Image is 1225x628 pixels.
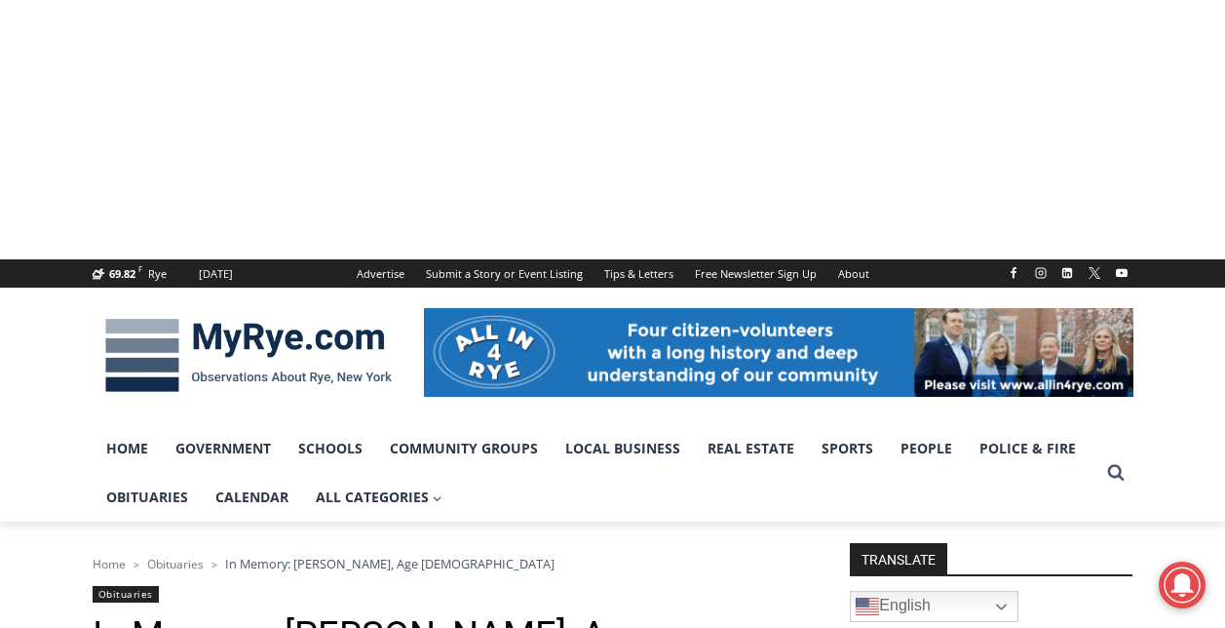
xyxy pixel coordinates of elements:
a: All Categories [302,473,456,522]
a: English [850,591,1018,622]
span: All Categories [316,487,442,508]
span: > [211,558,217,571]
a: People [887,424,966,473]
strong: TRANSLATE [850,543,947,574]
button: View Search Form [1098,455,1133,491]
span: In Memory: [PERSON_NAME], Age [DEMOGRAPHIC_DATA] [225,555,555,572]
a: Obituaries [93,473,202,522]
div: Rye [148,265,167,283]
a: Facebook [1002,261,1025,285]
a: Local Business [552,424,694,473]
a: Government [162,424,285,473]
a: X [1083,261,1106,285]
a: Obituaries [147,556,204,572]
a: Sports [808,424,887,473]
nav: Secondary Navigation [346,259,880,288]
a: Free Newsletter Sign Up [684,259,827,288]
a: Home [93,424,162,473]
a: Community Groups [376,424,552,473]
a: Real Estate [694,424,808,473]
a: Home [93,556,126,572]
a: Linkedin [1055,261,1079,285]
a: Obituaries [93,586,159,603]
a: Schools [285,424,376,473]
a: Advertise [346,259,415,288]
a: Submit a Story or Event Listing [415,259,593,288]
img: All in for Rye [424,308,1133,396]
span: F [138,263,142,274]
nav: Breadcrumbs [93,554,799,573]
a: Police & Fire [966,424,1090,473]
a: Instagram [1029,261,1053,285]
nav: Primary Navigation [93,424,1098,523]
a: About [827,259,880,288]
a: Tips & Letters [593,259,684,288]
a: Calendar [202,473,302,522]
img: en [856,595,879,618]
div: [DATE] [199,265,233,283]
img: MyRye.com [93,305,404,407]
span: 69.82 [109,266,135,281]
a: YouTube [1110,261,1133,285]
span: > [134,558,139,571]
